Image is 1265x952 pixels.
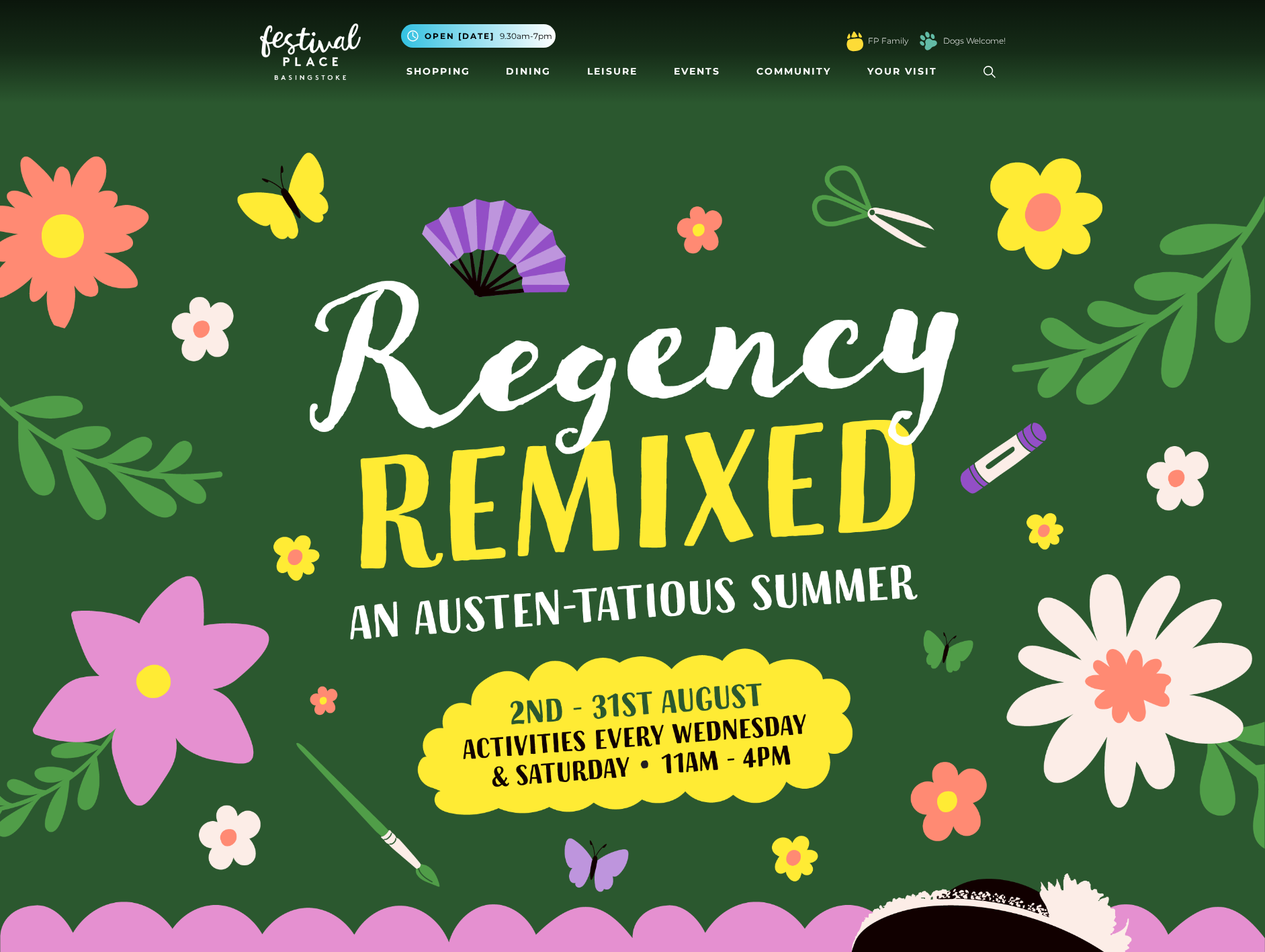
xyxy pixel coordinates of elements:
a: Dining [500,59,556,84]
a: Your Visit [862,59,949,84]
button: Open [DATE] 9.30am-7pm [401,24,556,48]
span: Your Visit [867,64,937,79]
a: Dogs Welcome! [943,35,1006,47]
a: Shopping [401,59,476,84]
span: Open [DATE] [425,30,494,42]
a: Events [668,59,726,84]
a: Community [751,59,836,84]
a: FP Family [868,35,908,47]
span: 9.30am-7pm [500,30,552,42]
img: Festival Place Logo [260,24,361,80]
a: Leisure [582,59,643,84]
